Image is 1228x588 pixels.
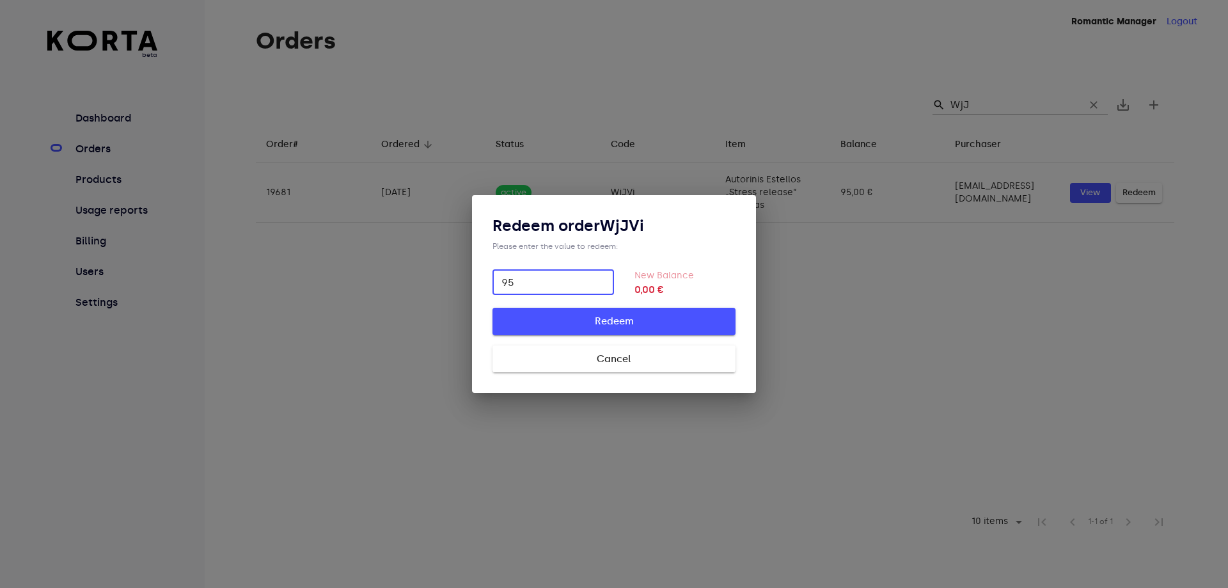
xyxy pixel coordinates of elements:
[634,282,736,298] strong: 0,00 €
[513,351,715,367] span: Cancel
[492,308,736,335] button: Redeem
[492,346,736,372] button: Cancel
[634,270,694,281] label: New Balance
[492,241,736,251] div: Please enter the value to redeem:
[492,216,736,236] h3: Redeem order WjJVi
[513,313,715,330] span: Redeem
